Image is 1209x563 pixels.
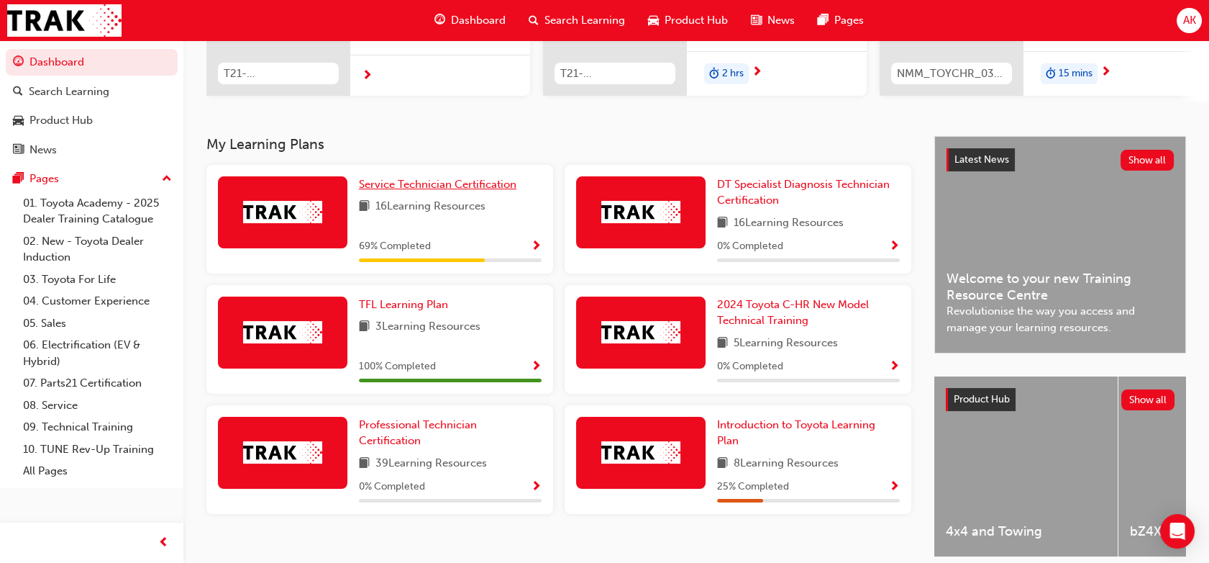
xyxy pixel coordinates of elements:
a: 10. TUNE Rev-Up Training [17,438,178,461]
a: TFL Learning Plan [359,297,454,313]
span: Latest News [954,153,1009,166]
span: car-icon [13,114,24,127]
span: Show Progress [889,240,900,253]
span: duration-icon [1046,65,1056,84]
span: Professional Technician Certification [359,418,477,448]
span: AK [1182,12,1195,29]
a: 08. Service [17,395,178,417]
div: Product Hub [29,112,93,129]
a: Service Technician Certification [359,176,522,193]
span: Search Learning [544,12,625,29]
a: 06. Electrification (EV & Hybrid) [17,334,178,372]
span: Service Technician Certification [359,178,516,191]
span: Introduction to Toyota Learning Plan [717,418,875,448]
span: 39 Learning Resources [375,455,487,473]
span: next-icon [362,70,373,83]
a: news-iconNews [739,6,806,35]
span: book-icon [717,335,728,353]
a: Product Hub [6,107,178,134]
span: 25 % Completed [717,479,789,495]
a: 4x4 and Towing [934,377,1118,557]
span: Show Progress [889,361,900,374]
span: up-icon [162,170,172,189]
a: Search Learning [6,78,178,105]
button: Pages [6,166,178,192]
div: Search Learning [29,84,109,100]
span: search-icon [529,12,539,30]
span: News [767,12,795,29]
span: Show Progress [889,481,900,494]
span: news-icon [13,144,24,157]
a: 07. Parts21 Certification [17,372,178,395]
span: TFL Learning Plan [359,298,448,311]
button: DashboardSearch LearningProduct HubNews [6,46,178,166]
img: Trak [601,321,680,343]
span: 16 Learning Resources [375,198,485,216]
div: Pages [29,171,59,187]
a: 02. New - Toyota Dealer Induction [17,230,178,269]
img: Trak [243,201,322,223]
img: Trak [7,4,122,37]
span: pages-icon [818,12,829,30]
span: 15 mins [1059,66,1092,82]
span: Product Hub [665,12,728,29]
span: guage-icon [13,56,24,69]
a: Introduction to Toyota Learning Plan [717,417,900,449]
a: 03. Toyota For Life [17,269,178,291]
a: Professional Technician Certification [359,417,542,449]
span: 4x4 and Towing [946,523,1106,540]
button: AK [1177,8,1202,33]
button: Show all [1121,389,1175,410]
span: news-icon [751,12,762,30]
span: Show Progress [531,361,542,374]
span: book-icon [359,318,370,336]
span: book-icon [359,198,370,216]
span: duration-icon [709,65,719,84]
a: News [6,137,178,163]
span: 100 % Completed [359,359,436,375]
button: Show Progress [531,358,542,376]
h3: My Learning Plans [206,136,911,153]
span: car-icon [648,12,659,30]
span: prev-icon [158,534,169,552]
span: Pages [834,12,864,29]
div: News [29,142,57,158]
span: guage-icon [434,12,445,30]
span: book-icon [717,455,728,473]
img: Trak [243,441,322,464]
a: pages-iconPages [806,6,875,35]
a: Latest NewsShow allWelcome to your new Training Resource CentreRevolutionise the way you access a... [934,136,1186,353]
span: pages-icon [13,173,24,186]
a: guage-iconDashboard [423,6,517,35]
button: Show all [1121,150,1174,171]
span: next-icon [752,66,762,79]
a: Dashboard [6,49,178,76]
span: 0 % Completed [717,359,783,375]
img: Trak [601,441,680,464]
span: Revolutionise the way you access and manage your learning resources. [946,303,1174,335]
span: DT Specialist Diagnosis Technician Certification [717,178,890,207]
a: 05. Sales [17,312,178,335]
span: 3 Learning Resources [375,318,480,336]
button: Show Progress [889,238,900,256]
span: Welcome to your new Training Resource Centre [946,271,1174,303]
span: 8 Learning Resources [734,455,839,473]
a: All Pages [17,460,178,482]
span: NMM_TOYCHR_032024_MODULE_1 [897,66,1006,82]
div: Open Intercom Messenger [1160,514,1195,549]
a: Latest NewsShow all [946,148,1174,171]
span: 5 Learning Resources [734,335,838,353]
button: Show Progress [889,358,900,376]
a: 04. Customer Experience [17,290,178,312]
span: 16 Learning Resources [734,215,844,233]
span: 69 % Completed [359,238,431,255]
a: 2024 Toyota C-HR New Model Technical Training [717,297,900,329]
span: Dashboard [451,12,506,29]
span: Show Progress [531,240,542,253]
button: Show Progress [889,478,900,496]
img: Trak [243,321,322,343]
a: Product HubShow all [946,388,1174,411]
span: 0 % Completed [717,238,783,255]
